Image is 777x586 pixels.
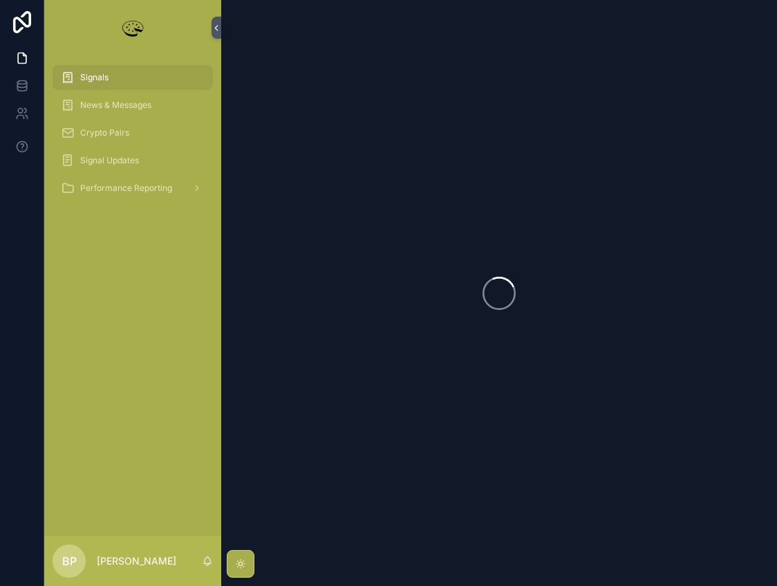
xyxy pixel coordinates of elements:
[80,127,129,138] span: Crypto Pairs
[53,93,213,118] a: News & Messages
[53,148,213,173] a: Signal Updates
[119,17,147,39] img: App logo
[80,155,139,166] span: Signal Updates
[97,554,176,568] p: [PERSON_NAME]
[44,55,221,219] div: scrollable content
[53,120,213,145] a: Crypto Pairs
[80,72,109,83] span: Signals
[80,100,151,111] span: News & Messages
[62,553,77,569] span: BP
[53,176,213,201] a: Performance Reporting
[80,183,172,194] span: Performance Reporting
[53,65,213,90] a: Signals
